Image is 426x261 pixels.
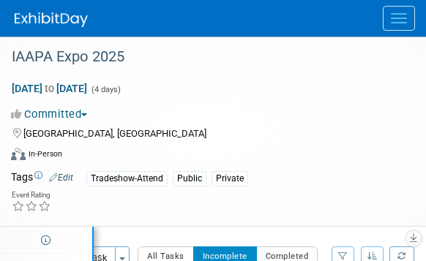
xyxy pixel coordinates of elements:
[212,171,248,186] div: Private
[90,85,121,94] span: (4 days)
[11,107,93,122] button: Committed
[173,171,206,186] div: Public
[11,170,73,186] td: Tags
[11,145,397,167] div: Event Format
[12,192,51,199] div: Event Rating
[28,148,62,159] div: In-Person
[383,6,415,31] button: Menu
[7,44,397,70] div: IAAPA Expo 2025
[11,148,26,159] img: Format-Inperson.png
[15,12,88,27] img: ExhibitDay
[42,83,56,94] span: to
[49,173,73,183] a: Edit
[86,171,168,186] div: Tradeshow-Attend
[11,82,88,95] span: [DATE] [DATE]
[23,128,206,139] span: [GEOGRAPHIC_DATA], [GEOGRAPHIC_DATA]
